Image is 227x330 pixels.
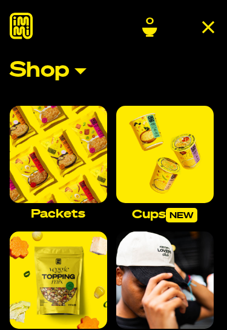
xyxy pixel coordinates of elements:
p: Cups [132,208,197,222]
img: Merch_large.jpg [116,231,214,329]
span: new [166,208,197,222]
button: close menu [197,21,217,33]
img: Packets_large.jpg [10,106,107,203]
a: Packets [10,106,107,220]
a: Shop [10,60,217,82]
p: Packets [31,208,85,220]
img: Toppings_large.jpg [10,231,107,329]
img: Cups_large.jpg [116,106,214,203]
a: Cupsnew [116,106,214,222]
span: 0 [146,16,154,27]
a: 0 [142,16,157,37]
